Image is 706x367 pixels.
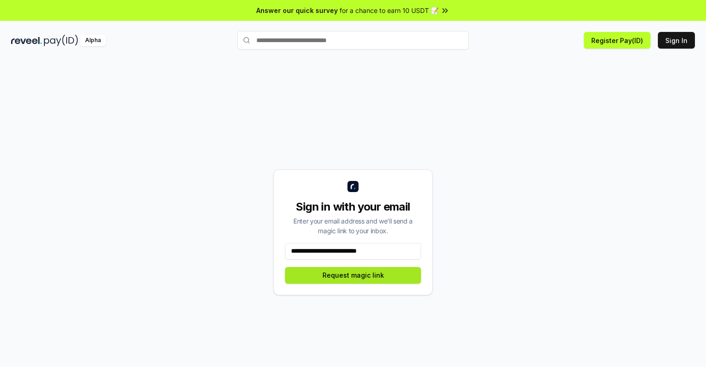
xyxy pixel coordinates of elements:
img: logo_small [347,181,359,192]
img: reveel_dark [11,35,42,46]
img: pay_id [44,35,78,46]
button: Sign In [658,32,695,49]
span: for a chance to earn 10 USDT 📝 [340,6,439,15]
button: Request magic link [285,267,421,284]
button: Register Pay(ID) [584,32,650,49]
span: Answer our quick survey [256,6,338,15]
div: Enter your email address and we’ll send a magic link to your inbox. [285,216,421,236]
div: Sign in with your email [285,199,421,214]
div: Alpha [80,35,106,46]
